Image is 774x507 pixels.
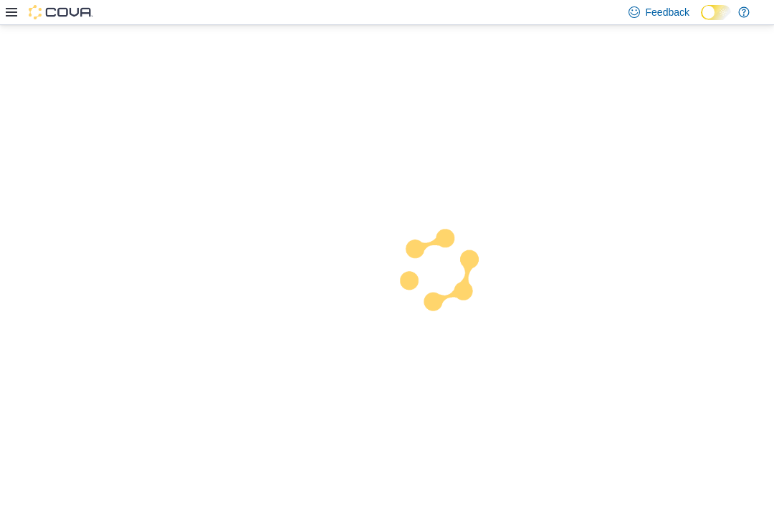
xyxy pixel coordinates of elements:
img: Cova [29,5,93,19]
span: Feedback [646,5,689,19]
span: Dark Mode [701,20,702,21]
img: cova-loader [387,218,494,326]
input: Dark Mode [701,5,731,20]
